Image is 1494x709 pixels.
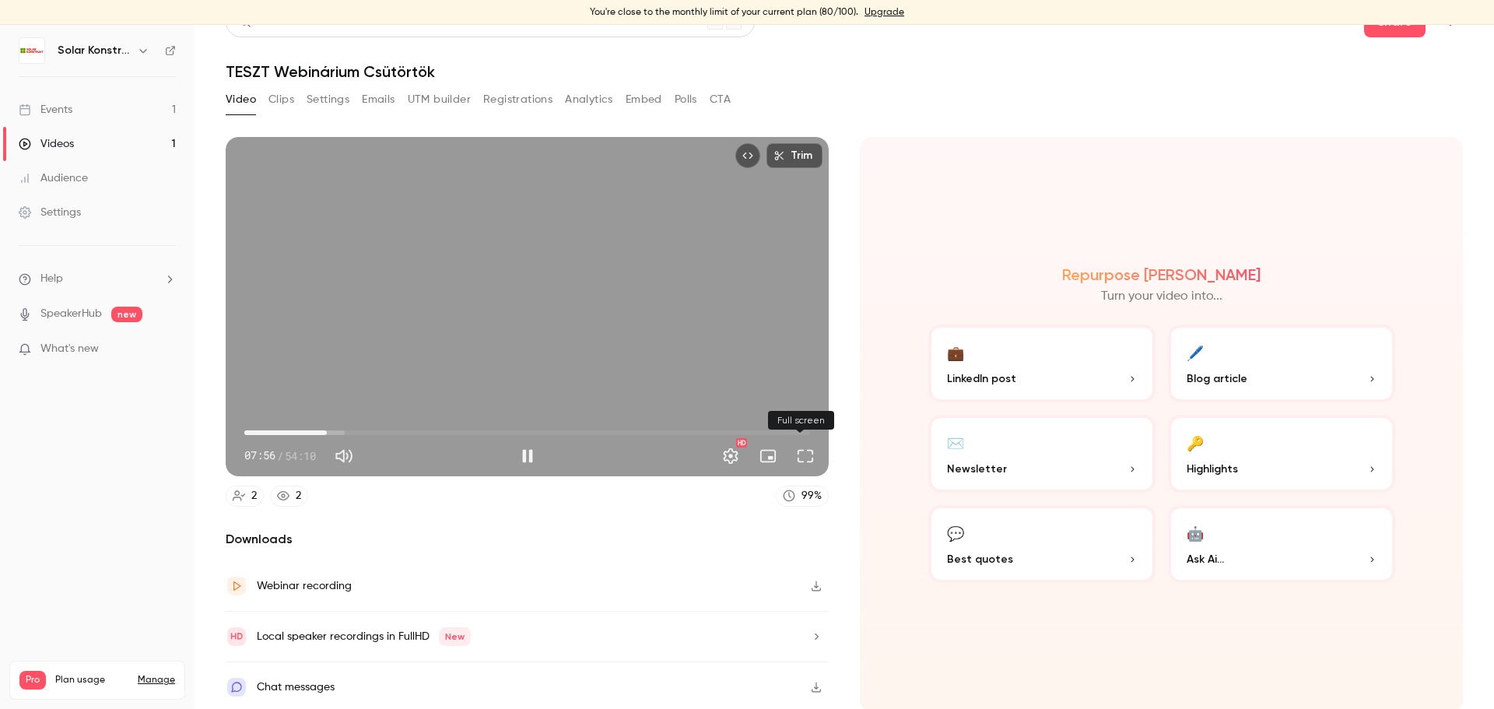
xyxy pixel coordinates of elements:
[58,43,131,58] h6: Solar Konstrukt Kft.
[1101,287,1222,306] p: Turn your video into...
[55,674,128,686] span: Plan usage
[268,87,294,112] button: Clips
[864,6,904,19] a: Upgrade
[947,430,964,455] div: ✉️
[257,627,471,646] div: Local speaker recordings in FullHD
[1168,505,1395,583] button: 🤖Ask Ai...
[790,440,821,472] button: Full screen
[1187,461,1238,477] span: Highlights
[19,136,74,152] div: Videos
[19,205,81,220] div: Settings
[1187,340,1204,364] div: 🖊️
[226,87,256,112] button: Video
[19,38,44,63] img: Solar Konstrukt Kft.
[19,170,88,186] div: Audience
[1187,430,1204,455] div: 🔑
[675,87,697,112] button: Polls
[244,448,316,464] div: 07:56
[735,143,760,168] button: Embed video
[928,505,1156,583] button: 💬Best quotes
[1187,551,1224,567] span: Ask Ai...
[710,87,731,112] button: CTA
[439,627,471,646] span: New
[1168,325,1395,402] button: 🖊️Blog article
[19,671,46,690] span: Pro
[277,448,283,464] span: /
[752,440,784,472] button: Turn on miniplayer
[715,440,746,472] button: Settings
[768,411,834,430] div: Full screen
[226,62,1463,81] h1: TESZT Webinárium Csütörtök
[928,415,1156,493] button: ✉️Newsletter
[408,87,471,112] button: UTM builder
[776,486,829,507] a: 99%
[626,87,662,112] button: Embed
[947,340,964,364] div: 💼
[19,102,72,118] div: Events
[1187,370,1247,387] span: Blog article
[928,325,1156,402] button: 💼LinkedIn post
[251,488,257,504] div: 2
[257,678,335,697] div: Chat messages
[307,87,349,112] button: Settings
[565,87,613,112] button: Analytics
[111,307,142,322] span: new
[947,461,1007,477] span: Newsletter
[296,488,301,504] div: 2
[736,438,747,448] div: HD
[947,551,1013,567] span: Best quotes
[19,271,176,287] li: help-dropdown-opener
[1168,415,1395,493] button: 🔑Highlights
[226,530,829,549] h2: Downloads
[766,143,822,168] button: Trim
[40,306,102,322] a: SpeakerHub
[947,370,1016,387] span: LinkedIn post
[226,486,264,507] a: 2
[362,87,395,112] button: Emails
[801,488,822,504] div: 99 %
[483,87,552,112] button: Registrations
[1187,521,1204,545] div: 🤖
[40,271,63,287] span: Help
[40,341,99,357] span: What's new
[328,440,359,472] button: Mute
[270,486,308,507] a: 2
[138,674,175,686] a: Manage
[512,440,543,472] button: Pause
[244,448,275,464] span: 07:56
[285,448,316,464] span: 54:10
[257,577,352,595] div: Webinar recording
[947,521,964,545] div: 💬
[1062,265,1261,284] h2: Repurpose [PERSON_NAME]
